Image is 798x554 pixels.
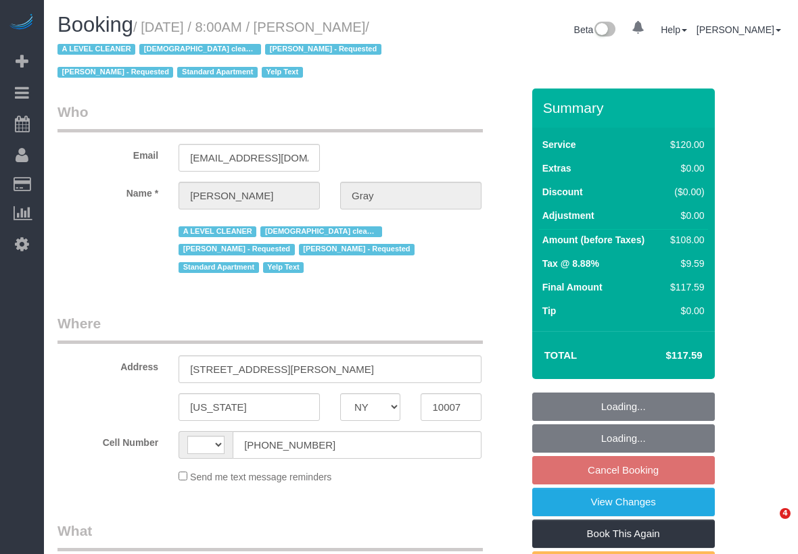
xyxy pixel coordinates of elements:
span: [DEMOGRAPHIC_DATA] cleaner only [260,226,382,237]
input: Zip Code [421,393,481,421]
legend: What [57,521,483,551]
label: Tax @ 8.88% [542,257,599,270]
label: Cell Number [47,431,168,449]
span: [PERSON_NAME] - Requested [299,244,415,255]
label: Adjustment [542,209,594,222]
span: 4 [780,508,791,519]
a: [PERSON_NAME] [697,24,781,35]
span: [DEMOGRAPHIC_DATA] cleaner only [139,44,261,55]
input: Cell Number [233,431,482,459]
a: View Changes [532,488,715,516]
span: / [57,20,385,80]
span: [PERSON_NAME] - Requested [265,44,381,55]
label: Extras [542,161,571,175]
strong: Total [544,349,578,361]
span: A LEVEL CLEANER [57,44,135,55]
iframe: Intercom live chat [752,508,784,540]
label: Email [47,144,168,162]
a: Beta [574,24,616,35]
div: $0.00 [665,161,704,175]
a: Book This Again [532,520,715,548]
div: $108.00 [665,233,704,247]
h4: $117.59 [625,350,702,361]
label: Amount (before Taxes) [542,233,644,247]
legend: Who [57,102,483,132]
input: First Name [179,182,320,209]
span: Yelp Text [262,67,303,78]
span: [PERSON_NAME] - Requested [179,244,294,255]
span: [PERSON_NAME] - Requested [57,67,173,78]
label: Final Amount [542,280,603,294]
div: $9.59 [665,257,704,270]
span: Send me text message reminders [190,472,331,482]
span: Booking [57,13,133,36]
a: Help [661,24,687,35]
h3: Summary [543,100,708,116]
label: Service [542,138,576,151]
legend: Where [57,313,483,344]
img: New interface [593,22,615,39]
div: $120.00 [665,138,704,151]
img: Automaid Logo [8,14,35,32]
label: Name * [47,182,168,200]
div: $0.00 [665,209,704,222]
label: Discount [542,185,583,199]
input: City [179,393,320,421]
span: Standard Apartment [179,262,259,273]
input: Last Name [340,182,482,209]
label: Address [47,355,168,374]
div: ($0.00) [665,185,704,199]
small: / [DATE] / 8:00AM / [PERSON_NAME] [57,20,385,80]
div: $117.59 [665,280,704,294]
span: Yelp Text [263,262,304,273]
div: $0.00 [665,304,704,318]
span: A LEVEL CLEANER [179,226,256,237]
span: Standard Apartment [177,67,258,78]
label: Tip [542,304,557,318]
input: Email [179,144,320,172]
